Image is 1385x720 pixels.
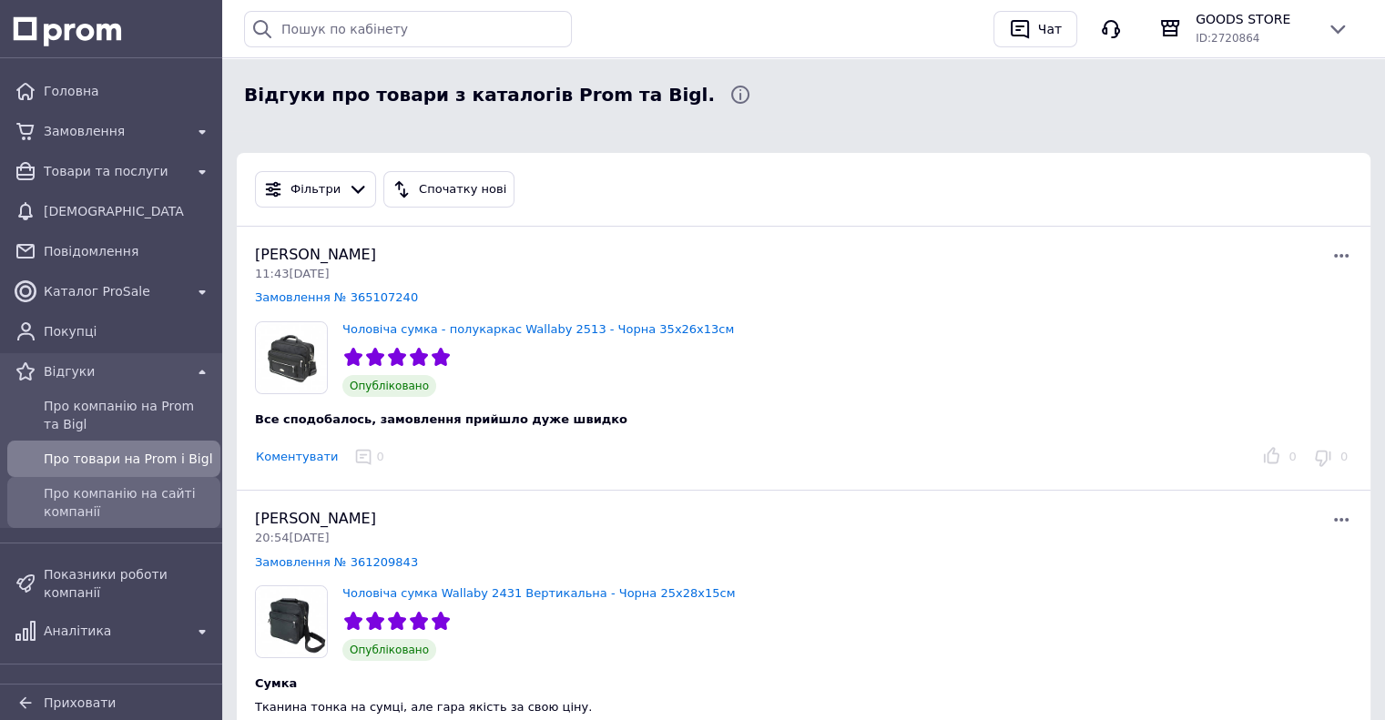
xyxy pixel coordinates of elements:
[255,290,418,304] a: Замовлення № 365107240
[255,531,329,544] span: 20:54[DATE]
[44,202,184,220] span: [DEMOGRAPHIC_DATA]
[342,375,436,397] span: Опубліковано
[255,246,376,263] span: [PERSON_NAME]
[44,162,184,180] span: Товари та послуги
[44,397,213,433] span: Про компанію на Prom та Bigl
[255,267,329,280] span: 11:43[DATE]
[44,622,184,640] span: Аналітика
[44,242,213,260] span: Повідомлення
[255,412,627,426] span: Все сподобалось, замовлення прийшло дуже швидко
[255,700,592,714] span: Тканина тонка на сумці, але гара якість за свою ціну.
[255,555,418,569] a: Замовлення № 361209843
[44,122,184,140] span: Замовлення
[287,180,344,199] div: Фільтри
[1034,15,1065,43] div: Чат
[44,322,213,340] span: Покупці
[255,171,376,208] button: Фільтри
[255,676,297,690] span: Сумка
[342,639,436,661] span: Опубліковано
[342,586,735,600] a: Чоловіча сумка Wallaby 2431 Вертикальна - Чорна 25х28х15см
[244,82,715,108] span: Відгуки про товари з каталогів Prom та Bigl.
[44,362,184,380] span: Відгуки
[44,450,213,468] span: Про товари на Prom і Bigl
[256,322,327,393] img: Чоловіча сумка - полукаркас Wallaby 2513 - Чорна 35х26х13см
[342,322,734,336] a: Чоловіча сумка - полукаркас Wallaby 2513 - Чорна 35х26х13см
[256,586,327,657] img: Чоловіча сумка Wallaby 2431 Вертикальна - Чорна 25х28х15см
[255,510,376,527] span: [PERSON_NAME]
[44,82,213,100] span: Головна
[1196,32,1259,45] span: ID: 2720864
[44,282,184,300] span: Каталог ProSale
[383,171,514,208] button: Спочатку нові
[44,695,116,710] span: Приховати
[244,11,572,47] input: Пошук по кабінету
[415,180,510,199] div: Спочатку нові
[44,565,213,602] span: Показники роботи компанії
[993,11,1077,47] button: Чат
[255,448,339,467] button: Коментувати
[1196,10,1312,28] span: GOODS STORE
[44,484,213,521] span: Про компанію на сайті компанії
